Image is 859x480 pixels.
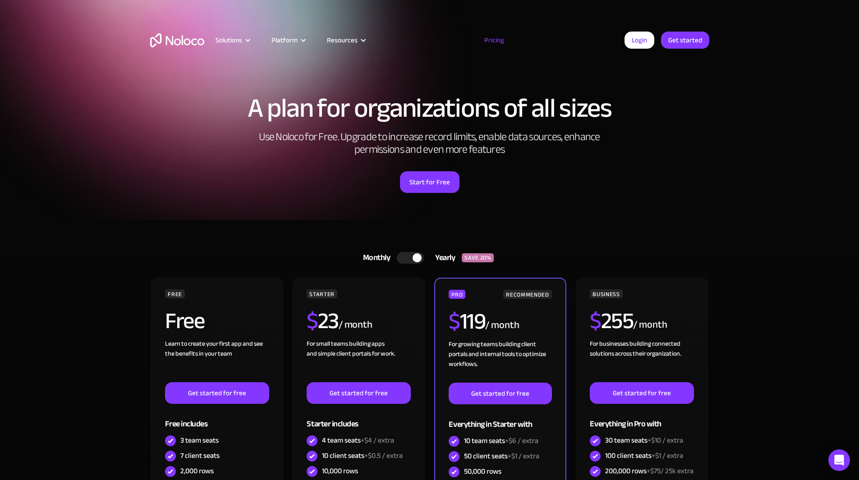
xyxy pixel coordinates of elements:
[307,339,410,382] div: For small teams building apps and simple client portals for work. ‍
[307,310,339,332] h2: 23
[605,435,683,445] div: 30 team seats
[590,339,694,382] div: For businesses building connected solutions across their organization. ‍
[464,436,538,446] div: 10 team seats
[249,131,610,156] h2: Use Noloco for Free. Upgrade to increase record limits, enable data sources, enhance permissions ...
[307,300,318,342] span: $
[307,382,410,404] a: Get started for free
[260,34,316,46] div: Platform
[364,449,403,462] span: +$0.5 / extra
[322,435,394,445] div: 4 team seats
[316,34,376,46] div: Resources
[150,33,204,47] a: home
[590,382,694,404] a: Get started for free
[590,404,694,433] div: Everything in Pro with
[339,318,372,332] div: / month
[590,300,601,342] span: $
[327,34,358,46] div: Resources
[307,289,337,298] div: STARTER
[271,34,298,46] div: Platform
[400,171,459,193] a: Start for Free
[180,435,219,445] div: 3 team seats
[828,449,850,471] div: Open Intercom Messenger
[449,339,551,383] div: For growing teams building client portals and internal tools to optimize workflows.
[322,466,358,476] div: 10,000 rows
[590,289,622,298] div: BUSINESS
[424,251,462,265] div: Yearly
[485,318,519,333] div: / month
[503,290,551,299] div: RECOMMENDED
[449,383,551,404] a: Get started for free
[605,466,694,476] div: 200,000 rows
[165,382,269,404] a: Get started for free
[165,404,269,433] div: Free includes
[216,34,242,46] div: Solutions
[180,466,214,476] div: 2,000 rows
[648,434,683,447] span: +$10 / extra
[204,34,260,46] div: Solutions
[590,310,633,332] h2: 255
[165,339,269,382] div: Learn to create your first app and see the benefits in your team ‍
[605,451,683,461] div: 100 client seats
[361,434,394,447] span: +$4 / extra
[508,449,539,463] span: +$1 / extra
[462,253,494,262] div: SAVE 20%
[661,32,709,49] a: Get started
[464,466,501,476] div: 50,000 rows
[505,434,538,448] span: +$6 / extra
[165,289,185,298] div: FREE
[647,464,694,478] span: +$75/ 25k extra
[449,300,460,343] span: $
[352,251,397,265] div: Monthly
[652,449,683,462] span: +$1 / extra
[464,451,539,461] div: 50 client seats
[150,95,709,122] h1: A plan for organizations of all sizes
[449,404,551,434] div: Everything in Starter with
[322,451,403,461] div: 10 client seats
[473,34,515,46] a: Pricing
[165,310,204,332] h2: Free
[180,451,220,461] div: 7 client seats
[449,290,465,299] div: PRO
[307,404,410,433] div: Starter includes
[625,32,654,49] a: Login
[449,310,485,333] h2: 119
[633,318,667,332] div: / month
